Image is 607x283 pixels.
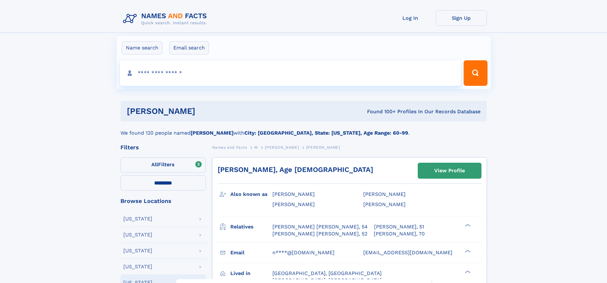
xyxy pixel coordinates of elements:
a: [PERSON_NAME], 70 [374,230,425,237]
label: Email search [169,41,209,55]
a: View Profile [418,163,481,178]
a: [PERSON_NAME] [265,143,299,151]
b: [PERSON_NAME] [191,130,234,136]
a: [PERSON_NAME], 51 [374,223,424,230]
div: We found 120 people named with . [120,122,487,137]
span: [EMAIL_ADDRESS][DOMAIN_NAME] [363,249,452,256]
div: ❯ [463,223,471,227]
span: [GEOGRAPHIC_DATA], [GEOGRAPHIC_DATA] [272,270,382,276]
h3: Lived in [230,268,272,279]
span: [PERSON_NAME] [306,145,340,150]
button: Search Button [464,60,487,86]
div: [US_STATE] [123,232,152,237]
label: Filters [120,157,206,173]
a: M [254,143,258,151]
img: Logo Names and Facts [120,10,212,27]
div: ❯ [463,249,471,253]
a: [PERSON_NAME] [PERSON_NAME], 52 [272,230,367,237]
a: [PERSON_NAME], Age [DEMOGRAPHIC_DATA] [218,166,373,174]
a: Log In [385,10,436,26]
h1: [PERSON_NAME] [127,107,281,115]
span: [PERSON_NAME] [272,201,315,207]
a: [PERSON_NAME] [PERSON_NAME], 54 [272,223,368,230]
span: All [151,161,158,168]
div: ❯ [463,270,471,274]
h3: Also known as [230,189,272,200]
div: Found 100+ Profiles In Our Records Database [281,108,481,115]
div: Browse Locations [120,198,206,204]
span: [PERSON_NAME] [363,191,406,197]
div: [US_STATE] [123,248,152,253]
a: Names and Facts [212,143,247,151]
div: Filters [120,145,206,150]
h3: Email [230,247,272,258]
span: [PERSON_NAME] [272,191,315,197]
span: [PERSON_NAME] [265,145,299,150]
div: View Profile [434,163,465,178]
input: search input [120,60,461,86]
a: Sign Up [436,10,487,26]
span: M [254,145,258,150]
label: Name search [122,41,163,55]
div: [US_STATE] [123,264,152,269]
div: [US_STATE] [123,216,152,221]
b: City: [GEOGRAPHIC_DATA], State: [US_STATE], Age Range: 60-99 [244,130,408,136]
span: [PERSON_NAME] [363,201,406,207]
h3: Relatives [230,221,272,232]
